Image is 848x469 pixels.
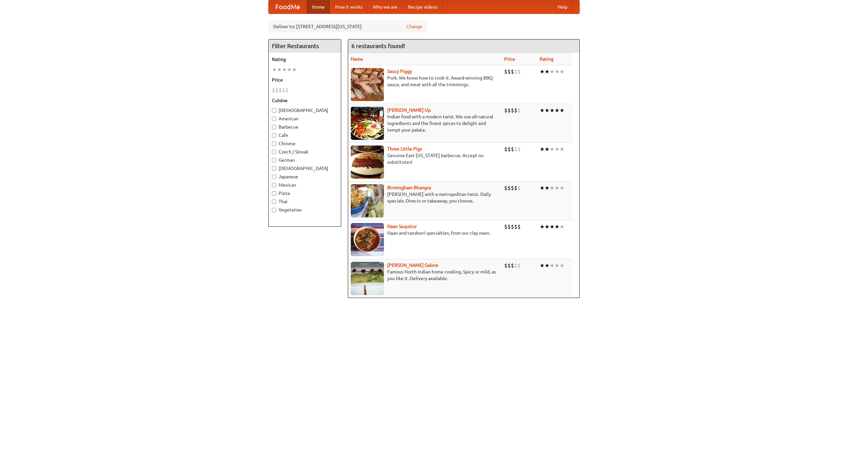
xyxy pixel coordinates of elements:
[517,184,521,192] li: $
[517,262,521,269] li: $
[540,184,545,192] li: ★
[540,262,545,269] li: ★
[272,206,338,213] label: Vegetarian
[540,223,545,230] li: ★
[403,0,443,14] a: Recipe videos
[559,146,564,153] li: ★
[282,66,287,73] li: ★
[351,146,384,179] img: littlepigs.jpg
[351,230,499,236] p: Naan and tandoori specialties, from our clay oven.
[269,0,307,14] a: FoodMe
[272,148,338,155] label: Czech / Slovak
[272,157,338,163] label: German
[268,21,427,32] div: Deliver to: [STREET_ADDRESS][US_STATE]
[272,87,275,94] li: $
[351,184,384,217] img: bhangra.jpg
[272,208,276,212] input: Vegetarian
[555,107,559,114] li: ★
[545,262,550,269] li: ★
[540,146,545,153] li: ★
[550,262,555,269] li: ★
[387,185,431,190] a: Birmingham Bhangra
[504,262,507,269] li: $
[511,107,514,114] li: $
[545,223,550,230] li: ★
[517,68,521,75] li: $
[272,56,338,63] h5: Rating
[351,68,384,101] img: saucy.jpg
[511,146,514,153] li: $
[555,68,559,75] li: ★
[351,113,499,133] p: Indian food with a modern twist. We use all-natural ingredients and the finest spices to delight ...
[351,75,499,88] p: Pork. We know how to cook it. Award-winning BBQ sauce, and meat with all the trimmings.
[272,183,276,187] input: Mexican
[272,150,276,154] input: Czech / Slovak
[387,263,438,268] a: [PERSON_NAME] Galore
[272,165,338,172] label: [DEMOGRAPHIC_DATA]
[550,107,555,114] li: ★
[330,0,368,14] a: How it works
[272,125,276,129] input: Barbecue
[511,262,514,269] li: $
[555,262,559,269] li: ★
[504,68,507,75] li: $
[555,146,559,153] li: ★
[511,184,514,192] li: $
[552,0,573,14] a: Help
[514,184,517,192] li: $
[272,132,338,139] label: Cafe
[504,223,507,230] li: $
[504,184,507,192] li: $
[545,107,550,114] li: ★
[351,107,384,140] img: curryup.jpg
[272,173,338,180] label: Japanese
[272,66,277,73] li: ★
[555,223,559,230] li: ★
[514,107,517,114] li: $
[514,68,517,75] li: $
[285,87,289,94] li: $
[272,77,338,83] h5: Price
[272,175,276,179] input: Japanese
[272,124,338,130] label: Barbecue
[406,23,422,30] a: Change
[540,107,545,114] li: ★
[559,184,564,192] li: ★
[272,200,276,204] input: Thai
[387,69,412,74] a: Saucy Piggy
[507,262,511,269] li: $
[272,133,276,138] input: Cafe
[517,223,521,230] li: $
[272,182,338,188] label: Mexican
[507,184,511,192] li: $
[559,107,564,114] li: ★
[272,107,338,114] label: [DEMOGRAPHIC_DATA]
[504,56,515,62] a: Price
[555,184,559,192] li: ★
[277,66,282,73] li: ★
[511,223,514,230] li: $
[387,107,431,113] a: [PERSON_NAME] Up
[351,152,499,165] p: Genuine East [US_STATE] barbecue. Accept no substitutes!
[545,68,550,75] li: ★
[272,158,276,162] input: German
[351,43,405,49] ng-pluralize: 6 restaurants found!
[272,191,276,196] input: Pizza
[559,223,564,230] li: ★
[287,66,292,73] li: ★
[272,198,338,205] label: Thai
[507,107,511,114] li: $
[272,142,276,146] input: Chinese
[272,190,338,197] label: Pizza
[511,68,514,75] li: $
[540,56,554,62] a: Rating
[272,97,338,104] h5: Cuisine
[279,87,282,94] li: $
[351,191,499,204] p: [PERSON_NAME] with a metropolitan twist. Daily specials. Dine-in or takeaway, you choose.
[351,223,384,256] img: naansequitur.jpg
[517,107,521,114] li: $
